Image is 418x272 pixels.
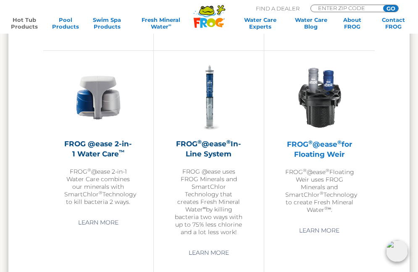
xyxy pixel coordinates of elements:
[64,139,132,159] h2: FROG @ease 2-in-1 Water Care
[175,63,243,132] img: inline-system-300x300.png
[337,139,342,145] sup: ®
[378,16,410,30] a: ContactFROG
[289,223,349,238] a: Learn More
[99,190,103,195] sup: ®
[179,245,239,260] a: Learn More
[91,16,123,30] a: Swim SpaProducts
[317,5,374,11] input: Zip Code Form
[87,167,91,173] sup: ®
[226,139,231,145] sup: ®
[175,63,243,236] a: FROG®@ease®In-Line SystemFROG @ease uses FROG Minerals and SmartChlor Technology that creates Fre...
[383,5,398,12] input: GO
[50,16,81,30] a: PoolProducts
[308,139,313,145] sup: ®
[64,63,132,206] a: FROG @ease 2-in-1 Water Care™FROG®@ease 2-in-1 Water Care combines our minerals with SmartChlor®T...
[64,168,132,206] p: FROG @ease 2-in-1 Water Care combines our minerals with SmartChlor Technology to kill bacteria 2 ...
[132,16,190,30] a: Fresh MineralWater∞
[119,149,124,155] sup: ™
[68,215,128,230] a: Learn More
[203,205,206,211] sup: ∞
[234,16,286,30] a: Water CareExperts
[295,16,327,30] a: Water CareBlog
[175,139,243,159] h2: FROG @ease In-Line System
[285,63,354,132] img: InLineWeir_Front_High_inserting-v2-300x300.png
[197,139,202,145] sup: ®
[64,63,132,132] img: @ease-2-in-1-Holder-v2-300x300.png
[303,168,307,173] sup: ®
[336,16,368,30] a: AboutFROG
[8,16,40,30] a: Hot TubProducts
[285,63,354,214] a: FROG®@ease®for Floating WeirFROG®@ease®Floating Weir uses FROG Minerals and SmartChlor®Technology...
[285,139,354,159] h2: FROG @ease for Floating Weir
[386,240,408,262] img: openIcon
[168,23,171,27] sup: ∞
[326,168,329,173] sup: ®
[256,5,300,12] p: Find A Dealer
[285,168,354,214] p: FROG @ease Floating Weir uses FROG Minerals and SmartChlor Technology to create Fresh Mineral Wat...
[324,206,328,211] sup: ®
[320,190,323,196] sup: ®
[175,168,243,236] p: FROG @ease uses FROG Minerals and SmartChlor Technology that creates Fresh Mineral Water by killi...
[328,206,331,211] sup: ∞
